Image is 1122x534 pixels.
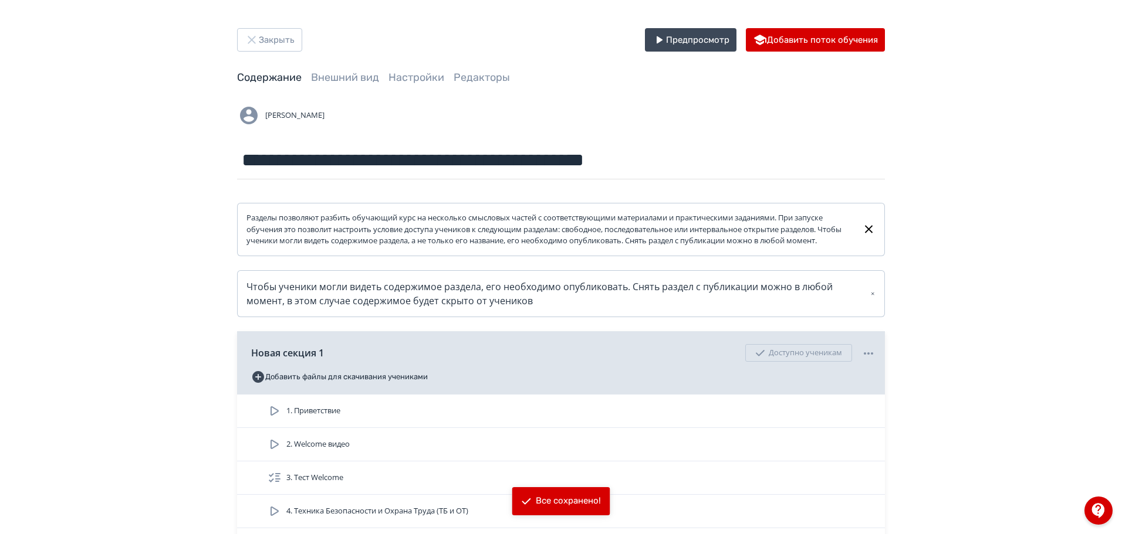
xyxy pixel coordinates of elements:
a: Редакторы [454,71,510,84]
button: Предпросмотр [645,28,736,52]
a: Содержание [237,71,302,84]
div: 2. Welcome видео [237,428,885,461]
div: 4. Техника Безопасности и Охрана Труда (ТБ и ОТ) [237,495,885,528]
span: 3. Тест Welcome [286,472,343,484]
div: 1. Приветствие [237,394,885,428]
div: Чтобы ученики могли видеть содержимое раздела, его необходимо опубликовать. Снять раздел с публик... [246,280,876,308]
span: Новая секция 1 [251,346,324,360]
span: 1. Приветствие [286,405,340,417]
div: Все сохранено! [536,495,601,507]
span: [PERSON_NAME] [265,110,325,121]
a: Настройки [388,71,444,84]
div: 3. Тест Welcome [237,461,885,495]
button: Добавить файлы для скачивания учениками [251,368,428,386]
span: 4. Техника Безопасности и Охрана Труда (ТБ и ОТ) [286,505,468,517]
button: Закрыть [237,28,302,52]
span: 2. Welcome видео [286,438,350,450]
a: Внешний вид [311,71,379,84]
div: Доступно ученикам [745,344,852,362]
div: Разделы позволяют разбить обучающий курс на несколько смысловых частей с соответствующими материа... [246,212,853,247]
button: Добавить поток обучения [746,28,885,52]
